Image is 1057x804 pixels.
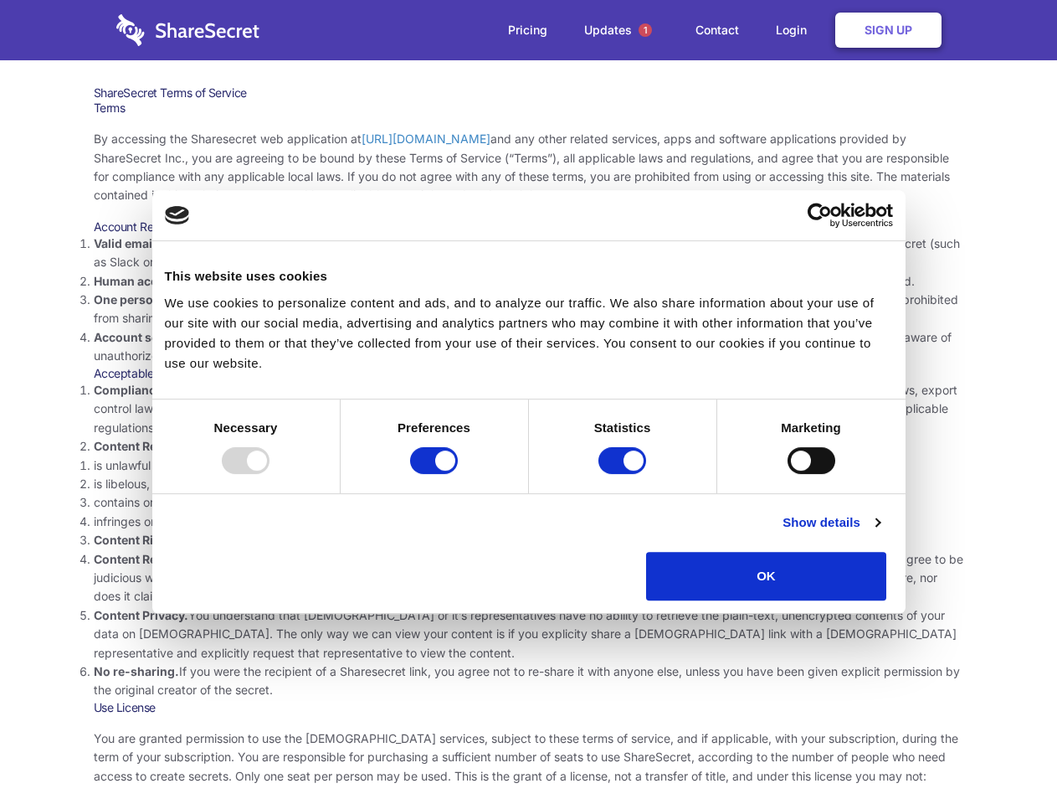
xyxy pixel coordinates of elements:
[94,475,964,493] li: is libelous, defamatory, or fraudulent
[646,552,886,600] button: OK
[214,420,278,435] strong: Necessary
[94,272,964,291] li: Only human beings may create accounts. “Bot” accounts — those created by software, in an automate...
[94,606,964,662] li: You understand that [DEMOGRAPHIC_DATA] or it’s representatives have no ability to retrieve the pl...
[398,420,470,435] strong: Preferences
[94,236,160,250] strong: Valid email.
[94,100,964,116] h3: Terms
[835,13,942,48] a: Sign Up
[94,439,216,453] strong: Content Restrictions.
[165,293,893,374] div: We use cookies to personalize content and ads, and to analyze our traffic. We also share informat...
[94,552,228,566] strong: Content Responsibility.
[94,291,964,328] li: You are not allowed to share account credentials. Each account is dedicated to the individual who...
[94,383,346,397] strong: Compliance with local laws and regulations.
[94,234,964,272] li: You must provide a valid email address, either directly, or through approved third-party integrat...
[639,23,652,37] span: 1
[594,420,651,435] strong: Statistics
[94,328,964,366] li: You are responsible for your own account security, including the security of your Sharesecret acc...
[94,456,964,475] li: is unlawful or promotes unlawful activities
[679,4,756,56] a: Contact
[94,130,964,205] p: By accessing the Sharesecret web application at and any other related services, apps and software...
[94,85,964,100] h1: ShareSecret Terms of Service
[94,330,195,344] strong: Account security.
[94,700,964,715] h3: Use License
[94,292,236,307] strong: One person per account.
[94,219,964,234] h3: Account Requirements
[94,274,195,288] strong: Human accounts.
[94,608,188,622] strong: Content Privacy.
[94,533,183,547] strong: Content Rights.
[362,131,490,146] a: [URL][DOMAIN_NAME]
[782,513,880,533] a: Show details
[165,266,893,286] div: This website uses cookies
[94,729,964,786] p: You are granted permission to use the [DEMOGRAPHIC_DATA] services, subject to these terms of serv...
[747,203,893,228] a: Usercentrics Cookiebot - opens in a new window
[94,493,964,512] li: contains or installs any active malware or exploits, or uses our platform for exploit delivery (s...
[759,4,832,56] a: Login
[94,550,964,606] li: You are solely responsible for the content you share on Sharesecret, and with the people you shar...
[94,664,179,678] strong: No re-sharing.
[165,206,190,224] img: logo
[94,513,964,531] li: infringes on any proprietary right of any party, including patent, trademark, trade secret, copyr...
[491,4,564,56] a: Pricing
[94,381,964,437] li: Your use of the Sharesecret must not violate any applicable laws, including copyright or trademar...
[781,420,841,435] strong: Marketing
[94,531,964,549] li: You agree that you will use Sharesecret only to secure and share content that you have the right ...
[94,437,964,531] li: You agree NOT to use Sharesecret to upload or share content that:
[94,366,964,381] h3: Acceptable Use
[94,662,964,700] li: If you were the recipient of a Sharesecret link, you agree not to re-share it with anyone else, u...
[116,14,259,46] img: logo-wordmark-white-trans-d4663122ce5f474addd5e946df7df03e33cb6a1c49d2221995e7729f52c070b2.svg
